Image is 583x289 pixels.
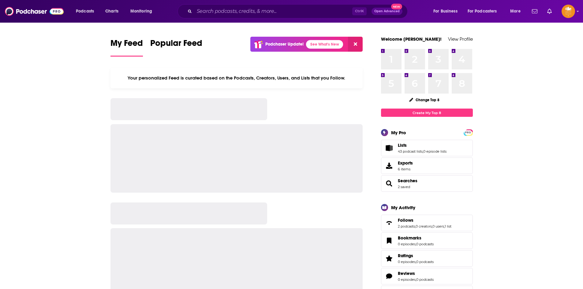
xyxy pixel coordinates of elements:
a: 2 saved [398,185,410,189]
a: Exports [381,157,473,174]
a: PRO [465,130,472,135]
span: Popular Feed [150,38,202,52]
a: 0 episode lists [423,149,447,154]
span: Open Advanced [374,10,400,13]
a: Searches [398,178,417,183]
a: Follows [398,217,451,223]
a: Bookmarks [383,236,395,245]
span: Exports [398,160,413,166]
a: 2 podcasts [398,224,415,228]
a: 0 episodes [398,277,416,282]
span: Lists [398,143,407,148]
span: , [432,224,432,228]
button: open menu [72,6,102,16]
button: open menu [126,6,160,16]
button: open menu [429,6,465,16]
a: See What's New [306,40,343,49]
div: My Pro [391,130,406,135]
a: Searches [383,179,395,188]
a: Lists [398,143,447,148]
a: View Profile [448,36,473,42]
a: Lists [383,144,395,152]
span: Ratings [398,253,413,258]
a: 0 podcasts [416,277,434,282]
a: Create My Top 8 [381,109,473,117]
button: open menu [464,6,506,16]
span: Bookmarks [381,232,473,249]
span: , [444,224,445,228]
span: Reviews [398,271,415,276]
span: Bookmarks [398,235,421,241]
span: Ratings [381,250,473,267]
span: Exports [383,161,395,170]
button: Show profile menu [562,5,575,18]
a: Reviews [383,272,395,280]
span: Logged in as ShreveWilliams [562,5,575,18]
a: Show notifications dropdown [529,6,540,17]
a: 0 users [432,224,444,228]
a: Follows [383,219,395,227]
a: 0 creators [416,224,432,228]
span: Follows [381,215,473,231]
a: 43 podcast lists [398,149,423,154]
span: Ctrl K [352,7,367,15]
a: Show notifications dropdown [545,6,554,17]
a: Ratings [383,254,395,263]
span: For Business [433,7,458,16]
span: Podcasts [76,7,94,16]
a: 0 podcasts [416,242,434,246]
div: Search podcasts, credits, & more... [183,4,413,18]
img: Podchaser - Follow, Share and Rate Podcasts [5,6,64,17]
a: Reviews [398,271,434,276]
span: Searches [381,175,473,192]
span: More [510,7,521,16]
button: Open AdvancedNew [372,8,402,15]
span: For Podcasters [468,7,497,16]
span: Lists [381,140,473,156]
p: Podchaser Update! [265,42,304,47]
a: Bookmarks [398,235,434,241]
a: Charts [101,6,122,16]
span: Reviews [381,268,473,284]
button: Change Top 8 [405,96,443,104]
a: Welcome [PERSON_NAME]! [381,36,442,42]
a: Popular Feed [150,38,202,57]
a: 0 podcasts [416,260,434,264]
div: My Activity [391,205,415,210]
a: 0 episodes [398,242,416,246]
a: 1 list [445,224,451,228]
input: Search podcasts, credits, & more... [194,6,352,16]
button: open menu [506,6,528,16]
a: 0 episodes [398,260,416,264]
img: User Profile [562,5,575,18]
span: , [415,224,416,228]
a: My Feed [110,38,143,57]
span: My Feed [110,38,143,52]
span: New [391,4,402,9]
a: Ratings [398,253,434,258]
span: Monitoring [130,7,152,16]
span: Follows [398,217,413,223]
span: 6 items [398,167,413,171]
span: Charts [105,7,118,16]
div: Your personalized Feed is curated based on the Podcasts, Creators, Users, and Lists that you Follow. [110,68,363,88]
